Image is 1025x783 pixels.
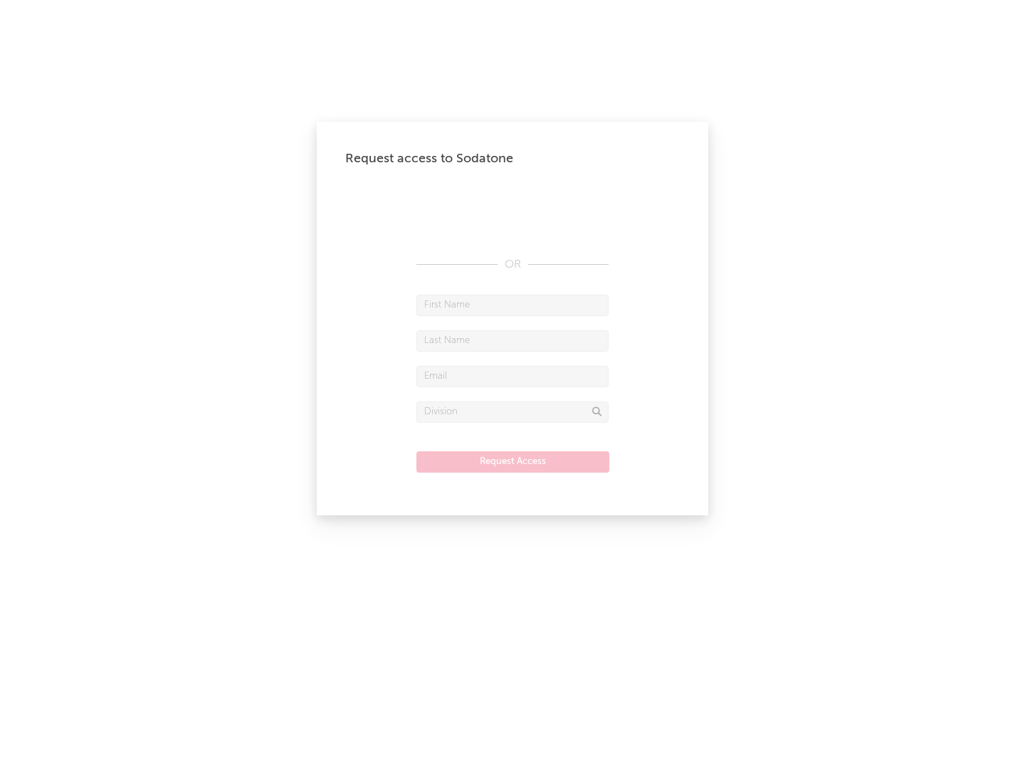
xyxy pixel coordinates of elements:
div: OR [416,256,609,273]
div: Request access to Sodatone [345,150,680,167]
button: Request Access [416,451,609,473]
input: Last Name [416,330,609,352]
input: Division [416,401,609,423]
input: First Name [416,295,609,316]
input: Email [416,366,609,387]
